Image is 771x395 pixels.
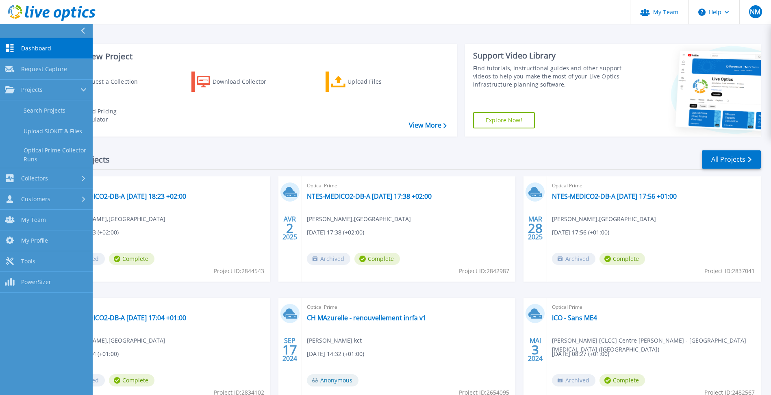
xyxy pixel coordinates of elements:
[58,52,446,61] h3: Start a New Project
[81,74,146,90] div: Request a Collection
[21,237,48,244] span: My Profile
[21,45,51,52] span: Dashboard
[58,105,148,126] a: Cloud Pricing Calculator
[307,253,350,265] span: Archived
[599,374,645,386] span: Complete
[552,336,761,354] span: [PERSON_NAME] , [CLCC] Centre [PERSON_NAME] - [GEOGRAPHIC_DATA][MEDICAL_DATA] ([GEOGRAPHIC_DATA])
[552,374,595,386] span: Archived
[552,228,609,237] span: [DATE] 17:56 (+01:00)
[61,336,165,345] span: [PERSON_NAME] , [GEOGRAPHIC_DATA]
[61,314,186,322] a: NTES-MEDICO2-DB-A [DATE] 17:04 +01:00
[528,225,543,232] span: 28
[528,335,543,365] div: MAI 2024
[21,216,46,224] span: My Team
[282,335,298,365] div: SEP 2024
[326,72,416,92] a: Upload Files
[61,181,265,190] span: Optical Prime
[528,213,543,243] div: MAR 2025
[459,267,509,276] span: Project ID: 2842987
[21,86,43,93] span: Projects
[552,192,677,200] a: NTES-MEDICO2-DB-A [DATE] 17:56 +01:00
[473,50,624,61] div: Support Video Library
[599,253,645,265] span: Complete
[282,213,298,243] div: AVR 2025
[58,72,148,92] a: Request a Collection
[214,267,264,276] span: Project ID: 2844543
[21,278,51,286] span: PowerSizer
[307,314,426,322] a: CH MAzurelle - renouvellement inrfa v1
[307,192,432,200] a: NTES-MEDICO2-DB-A [DATE] 17:38 +02:00
[409,122,447,129] a: View More
[552,253,595,265] span: Archived
[473,112,535,128] a: Explore Now!
[307,181,511,190] span: Optical Prime
[61,215,165,224] span: [PERSON_NAME] , [GEOGRAPHIC_DATA]
[347,74,413,90] div: Upload Files
[21,258,35,265] span: Tools
[21,175,48,182] span: Collectors
[307,374,358,386] span: Anonymous
[702,150,761,169] a: All Projects
[61,303,265,312] span: Optical Prime
[191,72,282,92] a: Download Collector
[704,267,755,276] span: Project ID: 2837041
[552,215,656,224] span: [PERSON_NAME] , [GEOGRAPHIC_DATA]
[532,346,539,353] span: 3
[109,253,154,265] span: Complete
[282,346,297,353] span: 17
[307,349,364,358] span: [DATE] 14:32 (+01:00)
[307,336,362,345] span: [PERSON_NAME] , kct
[552,349,609,358] span: [DATE] 08:27 (+01:00)
[61,192,186,200] a: NTES-MEDICO2-DB-A [DATE] 18:23 +02:00
[80,107,145,124] div: Cloud Pricing Calculator
[21,65,67,73] span: Request Capture
[552,314,597,322] a: ICO - Sans ME4
[109,374,154,386] span: Complete
[552,303,756,312] span: Optical Prime
[307,228,364,237] span: [DATE] 17:38 (+02:00)
[307,303,511,312] span: Optical Prime
[213,74,278,90] div: Download Collector
[354,253,400,265] span: Complete
[473,64,624,89] div: Find tutorials, instructional guides and other support videos to help you make the most of your L...
[21,195,50,203] span: Customers
[286,225,293,232] span: 2
[552,181,756,190] span: Optical Prime
[307,215,411,224] span: [PERSON_NAME] , [GEOGRAPHIC_DATA]
[750,9,760,15] span: NM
